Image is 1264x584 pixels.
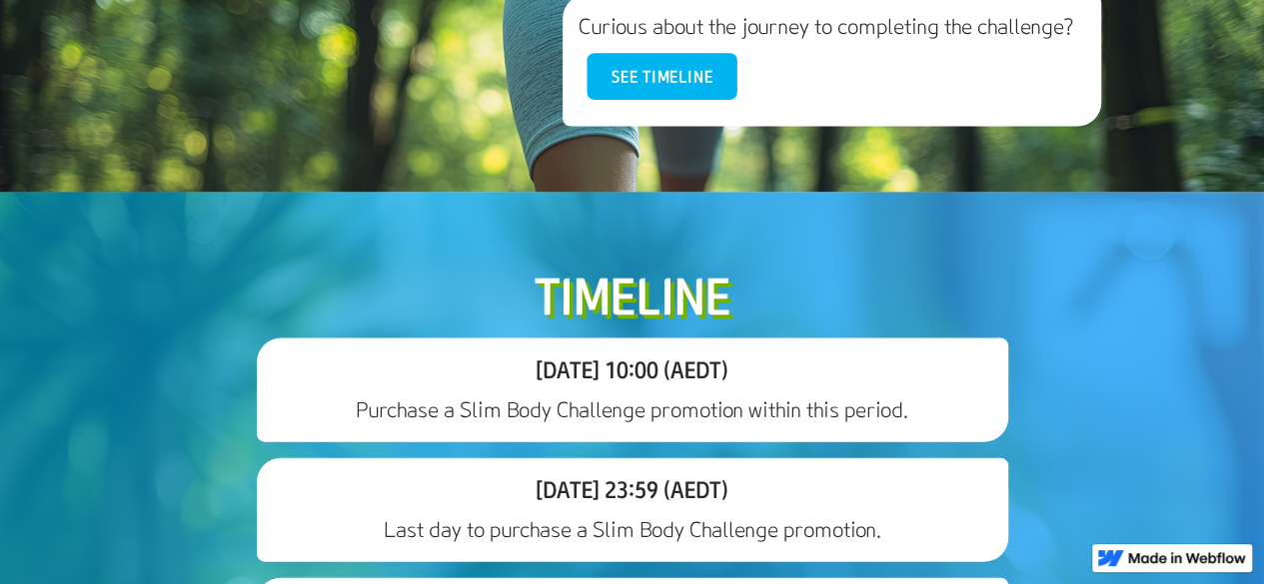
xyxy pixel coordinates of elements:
[587,54,736,101] a: See timeline
[536,475,728,503] span: [DATE] 23:59 (AEDT)
[536,355,728,383] span: [DATE] 10:00 (AEDT)
[163,263,1102,328] h2: Timeline
[273,514,992,544] h3: Last day to purchase a Slim Body Challenge promotion.
[579,11,1086,41] h3: Curious about the journey to completing the challenge?
[1128,552,1246,564] img: Made in Webflow
[273,394,992,424] h3: Purchase a Slim Body Challenge promotion within this period.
